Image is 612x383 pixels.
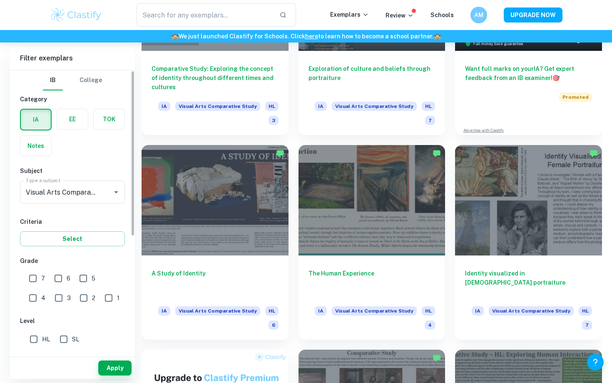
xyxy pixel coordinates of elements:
[142,145,289,339] a: A Study of IdentityIAVisual Arts Comparative StudyHL6
[552,75,560,81] span: 🎯
[265,102,279,111] span: HL
[559,93,592,102] span: Promoted
[92,274,95,283] span: 5
[269,116,279,125] span: 3
[94,109,124,129] button: TOK
[20,136,51,156] button: Notes
[20,95,125,104] h6: Category
[332,102,417,111] span: Visual Arts Comparative Study
[455,145,602,339] a: Identity visualized in [DEMOGRAPHIC_DATA] portraitureIAVisual Arts Comparative StudyHL7
[110,186,122,198] button: Open
[41,274,45,283] span: 7
[463,128,504,133] a: Advertise with Clastify
[308,269,435,296] h6: The Human Experience
[299,145,445,339] a: The Human ExperienceIAVisual Arts Comparative StudyHL4
[430,12,454,18] a: Schools
[10,47,135,70] h6: Filter exemplars
[305,33,318,40] a: here
[332,306,417,315] span: Visual Arts Comparative Study
[587,354,604,370] button: Help and Feedback
[50,7,102,23] img: Clastify logo
[422,306,435,315] span: HL
[265,306,279,315] span: HL
[20,256,125,265] h6: Grade
[20,166,125,175] h6: Subject
[175,102,260,111] span: Visual Arts Comparative Study
[21,110,51,130] button: IA
[330,10,369,19] p: Exemplars
[422,102,435,111] span: HL
[489,306,574,315] span: Visual Arts Comparative Study
[269,320,279,330] span: 6
[433,149,441,158] img: Marked
[43,70,102,90] div: Filter type choice
[137,3,273,27] input: Search for any exemplars...
[67,293,71,303] span: 3
[276,149,284,158] img: Marked
[41,293,45,303] span: 4
[425,320,435,330] span: 4
[590,149,598,158] img: Marked
[315,306,327,315] span: IA
[2,32,610,41] h6: We just launched Clastify for Schools. Click to learn how to become a school partner.
[158,306,170,315] span: IA
[386,11,414,20] p: Review
[175,306,260,315] span: Visual Arts Comparative Study
[43,70,63,90] button: IB
[470,7,487,23] button: AM
[72,335,79,344] span: SL
[42,335,50,344] span: HL
[465,64,592,83] h6: Want full marks on your IA ? Get expert feedback from an IB examiner!
[26,177,60,184] label: Type a subject
[20,316,125,325] h6: Level
[98,360,132,375] button: Apply
[20,217,125,226] h6: Criteria
[504,8,562,23] button: UPGRADE NOW
[172,33,179,40] span: 🏫
[472,306,484,315] span: IA
[465,269,592,296] h6: Identity visualized in [DEMOGRAPHIC_DATA] portraiture
[57,109,88,129] button: EE
[308,64,435,92] h6: Exploration of culture and beliefs through portraiture
[582,320,592,330] span: 7
[474,10,484,20] h6: AM
[158,102,170,111] span: IA
[433,354,441,362] img: Marked
[67,274,70,283] span: 6
[80,70,102,90] button: College
[152,269,279,296] h6: A Study of Identity
[315,102,327,111] span: IA
[20,231,125,246] button: Select
[579,306,592,315] span: HL
[152,64,279,92] h6: Comparative Study: Exploring the concept of identity throughout different times and cultures
[434,33,441,40] span: 🏫
[117,293,119,303] span: 1
[92,293,95,303] span: 2
[425,116,435,125] span: 7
